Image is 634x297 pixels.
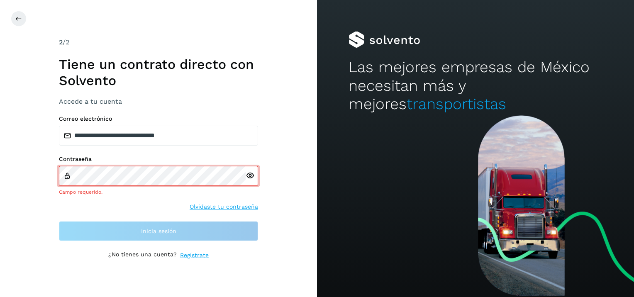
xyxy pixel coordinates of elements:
[59,37,258,47] div: /2
[59,38,63,46] span: 2
[349,58,602,113] h2: Las mejores empresas de México necesitan más y mejores
[180,251,209,260] a: Regístrate
[59,188,258,196] div: Campo requerido.
[59,115,258,122] label: Correo electrónico
[59,56,258,88] h1: Tiene un contrato directo con Solvento
[190,202,258,211] a: Olvidaste tu contraseña
[59,97,258,105] h3: Accede a tu cuenta
[407,95,506,113] span: transportistas
[141,228,176,234] span: Inicia sesión
[59,221,258,241] button: Inicia sesión
[59,156,258,163] label: Contraseña
[108,251,177,260] p: ¿No tienes una cuenta?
